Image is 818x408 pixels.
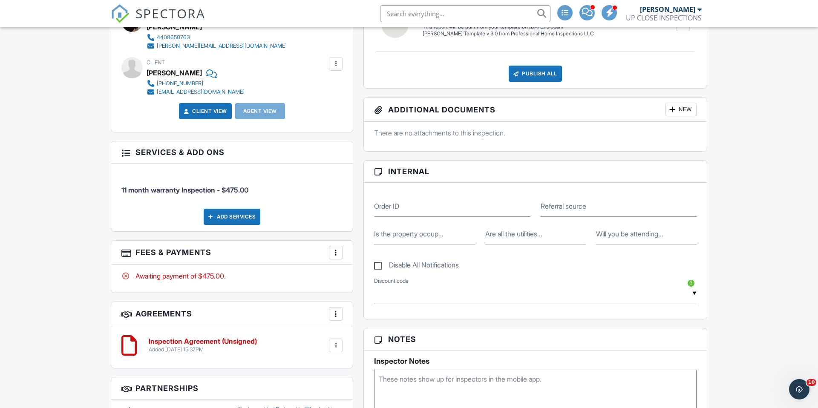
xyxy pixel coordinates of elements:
div: UP CLOSE INSPECTIONS [626,14,702,22]
h3: Additional Documents [364,98,707,122]
input: Search everything... [380,5,550,22]
div: [PHONE_NUMBER] [157,80,203,87]
div: Awaiting payment of $475.00. [121,271,343,281]
span: 11 month warranty Inspection - $475.00 [121,186,248,194]
p: There are no attachments to this inspection. [374,128,697,138]
label: Will you be attending the inspection? [596,229,663,238]
label: Disable All Notifications [374,261,459,272]
img: The Best Home Inspection Software - Spectora [111,4,130,23]
div: [EMAIL_ADDRESS][DOMAIN_NAME] [157,89,245,95]
a: Inspection Agreement (Unsigned) Added [DATE] 15:37PM [149,338,257,353]
h3: Internal [364,161,707,183]
a: SPECTORA [111,11,205,29]
div: Added [DATE] 15:37PM [149,346,257,353]
iframe: Intercom live chat [789,379,809,399]
div: [PERSON_NAME][EMAIL_ADDRESS][DOMAIN_NAME] [157,43,287,49]
label: Is the property occupied? [374,229,444,238]
a: Client View [182,107,227,115]
a: [EMAIL_ADDRESS][DOMAIN_NAME] [147,88,245,96]
span: 10 [806,379,816,386]
h3: Fees & Payments [111,241,353,265]
div: [PERSON_NAME] [640,5,695,14]
h3: Services & Add ons [111,141,353,164]
div: New [665,103,697,116]
a: [PHONE_NUMBER] [147,79,245,88]
div: [PERSON_NAME] Template v 3.0 from Professional Home Inspections LLC [423,30,594,37]
div: 4408650763 [157,34,190,41]
h3: Partnerships [111,377,353,399]
input: Will you be attending the inspection? [596,224,697,244]
a: [PERSON_NAME][EMAIL_ADDRESS][DOMAIN_NAME] [147,42,287,50]
label: Referral source [541,201,586,211]
label: Order ID [374,201,399,211]
div: Publish All [509,66,562,82]
li: Service: 11 month warranty Inspection [121,170,343,201]
label: Are all the utilities on? [485,229,542,238]
h3: Agreements [111,302,353,326]
h3: Notes [364,328,707,351]
h5: Inspector Notes [374,357,697,365]
label: Discount code [374,277,409,285]
input: Is the property occupied? [374,224,475,244]
h6: Inspection Agreement (Unsigned) [149,338,257,345]
span: SPECTORA [135,4,205,22]
div: Add Services [204,209,260,225]
input: Are all the utilities on? [485,224,586,244]
span: Client [147,59,165,66]
a: 4408650763 [147,33,287,42]
div: [PERSON_NAME] [147,66,202,79]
